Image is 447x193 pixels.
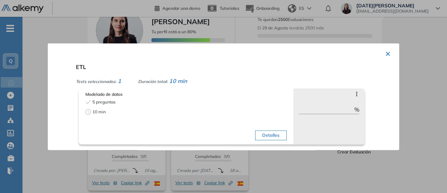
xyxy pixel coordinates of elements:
span: Tests seleccionados: [76,78,116,84]
span: 10 min [92,109,106,115]
div: Widget de chat [320,112,447,193]
span: clock-circle [85,109,91,115]
span: Modelado de datos [85,91,287,97]
span: % [354,105,359,113]
span: Duración total: [138,78,168,84]
span: 1 [118,77,121,84]
button: × [385,46,391,60]
span: ETL [76,63,86,70]
iframe: Chat Widget [320,112,447,193]
span: 5 preguntas [92,99,116,105]
span: 10 min [169,77,187,84]
button: Detalles [255,130,286,140]
span: check [85,99,91,105]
